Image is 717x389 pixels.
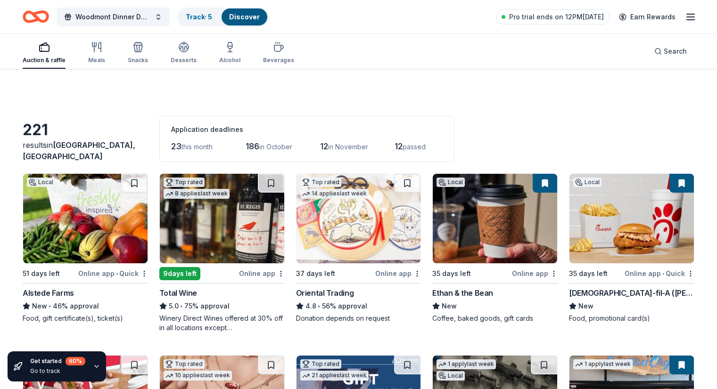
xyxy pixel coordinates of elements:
[437,359,496,369] div: 1 apply last week
[23,287,74,299] div: Alstede Farms
[23,314,148,323] div: Food, gift certificate(s), ticket(s)
[573,359,633,369] div: 1 apply last week
[296,173,421,323] a: Image for Oriental TradingTop rated14 applieslast week37 days leftOnline appOriental Trading4.8•5...
[578,300,593,312] span: New
[569,268,608,279] div: 35 days left
[569,174,694,263] img: Image for Chick-fil-A (Morris Plains)
[664,46,687,57] span: Search
[164,178,205,187] div: Top rated
[305,300,316,312] span: 4.8
[159,267,200,280] div: 9 days left
[296,314,421,323] div: Donation depends on request
[171,124,443,135] div: Application deadlines
[159,173,285,332] a: Image for Total WineTop rated8 applieslast week9days leftOnline appTotal Wine5.0•75% approvalWine...
[432,287,493,299] div: Ethan & the Bean
[300,371,369,381] div: 21 applies last week
[164,371,232,381] div: 10 applies last week
[66,357,85,365] div: 60 %
[186,13,212,21] a: Track· 5
[177,8,268,26] button: Track· 5Discover
[128,57,148,64] div: Snacks
[23,140,135,161] span: [GEOGRAPHIC_DATA], [GEOGRAPHIC_DATA]
[496,9,610,24] a: Pro trial ends on 12PM[DATE]
[57,8,170,26] button: Woodmont Dinner Dance and Tricky Tray
[512,267,558,279] div: Online app
[296,268,335,279] div: 37 days left
[30,367,85,375] div: Go to track
[159,287,197,299] div: Total Wine
[437,371,465,381] div: Local
[569,173,694,323] a: Image for Chick-fil-A (Morris Plains)Local35 days leftOnline app•Quick[DEMOGRAPHIC_DATA]-fil-A ([...
[78,267,148,279] div: Online app Quick
[171,57,197,64] div: Desserts
[296,300,421,312] div: 56% approval
[23,6,49,28] a: Home
[297,174,421,263] img: Image for Oriental Trading
[296,287,354,299] div: Oriental Trading
[442,300,457,312] span: New
[573,178,602,187] div: Local
[30,357,85,365] div: Get started
[23,57,66,64] div: Auction & raffle
[75,11,151,23] span: Woodmont Dinner Dance and Tricky Tray
[432,173,558,323] a: Image for Ethan & the BeanLocal35 days leftOnline appEthan & the BeanNewCoffee, baked goods, gift...
[180,302,182,310] span: •
[128,38,148,69] button: Snacks
[23,300,148,312] div: 46% approval
[613,8,681,25] a: Earn Rewards
[395,141,403,151] span: 12
[219,38,240,69] button: Alcohol
[23,38,66,69] button: Auction & raffle
[320,141,328,151] span: 12
[169,300,179,312] span: 5.0
[23,173,148,323] a: Image for Alstede FarmsLocal51 days leftOnline app•QuickAlstede FarmsNew•46% approvalFood, gift c...
[375,267,421,279] div: Online app
[229,13,260,21] a: Discover
[219,57,240,64] div: Alcohol
[23,139,148,162] div: results
[662,270,664,277] span: •
[159,300,285,312] div: 75% approval
[403,143,426,151] span: passed
[300,359,341,369] div: Top rated
[181,143,213,151] span: this month
[23,121,148,139] div: 221
[569,287,694,299] div: [DEMOGRAPHIC_DATA]-fil-A ([PERSON_NAME][GEOGRAPHIC_DATA])
[246,141,259,151] span: 186
[23,268,60,279] div: 51 days left
[432,268,471,279] div: 35 days left
[88,57,105,64] div: Meals
[164,359,205,369] div: Top rated
[239,267,285,279] div: Online app
[300,189,369,199] div: 14 applies last week
[116,270,118,277] span: •
[171,38,197,69] button: Desserts
[647,42,694,61] button: Search
[625,267,694,279] div: Online app Quick
[437,178,465,187] div: Local
[432,314,558,323] div: Coffee, baked goods, gift cards
[88,38,105,69] button: Meals
[27,178,55,187] div: Local
[569,314,694,323] div: Food, promotional card(s)
[318,302,320,310] span: •
[32,300,47,312] span: New
[164,189,230,199] div: 8 applies last week
[160,174,284,263] img: Image for Total Wine
[49,302,51,310] span: •
[328,143,368,151] span: in November
[509,11,604,23] span: Pro trial ends on 12PM[DATE]
[159,314,285,332] div: Winery Direct Wines offered at 30% off in all locations except [GEOGRAPHIC_DATA], [GEOGRAPHIC_DAT...
[263,38,294,69] button: Beverages
[23,140,135,161] span: in
[263,57,294,64] div: Beverages
[300,178,341,187] div: Top rated
[171,141,181,151] span: 23
[433,174,557,263] img: Image for Ethan & the Bean
[259,143,292,151] span: in October
[23,174,148,263] img: Image for Alstede Farms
